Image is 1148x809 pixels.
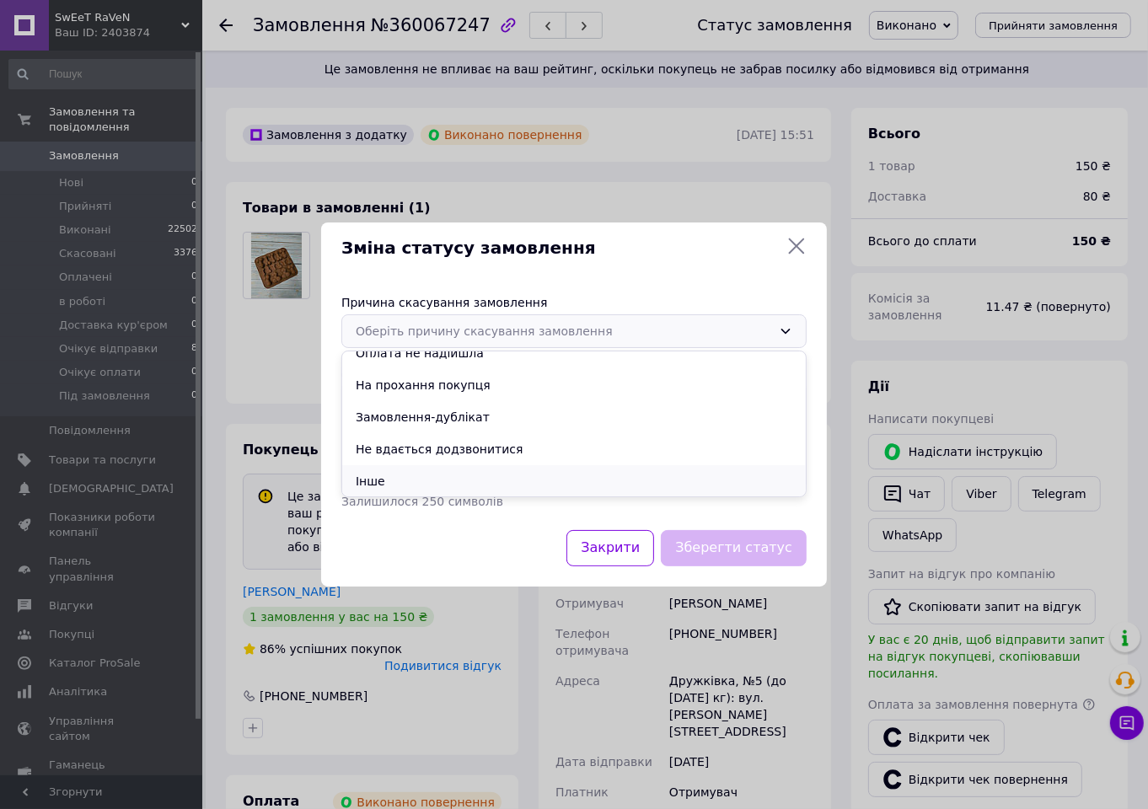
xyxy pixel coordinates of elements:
span: Залишилося 250 символів [341,495,503,508]
li: Замовлення-дублікат [342,401,806,433]
div: Причина скасування замовлення [341,294,807,311]
li: На прохання покупця [342,369,806,401]
button: Закрити [566,530,654,566]
span: Зміна статусу замовлення [341,236,780,260]
li: Не вдається додзвонитися [342,433,806,465]
li: Оплата не надійшла [342,337,806,369]
div: Оберіть причину скасування замовлення [356,322,772,340]
li: Інше [342,465,806,497]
